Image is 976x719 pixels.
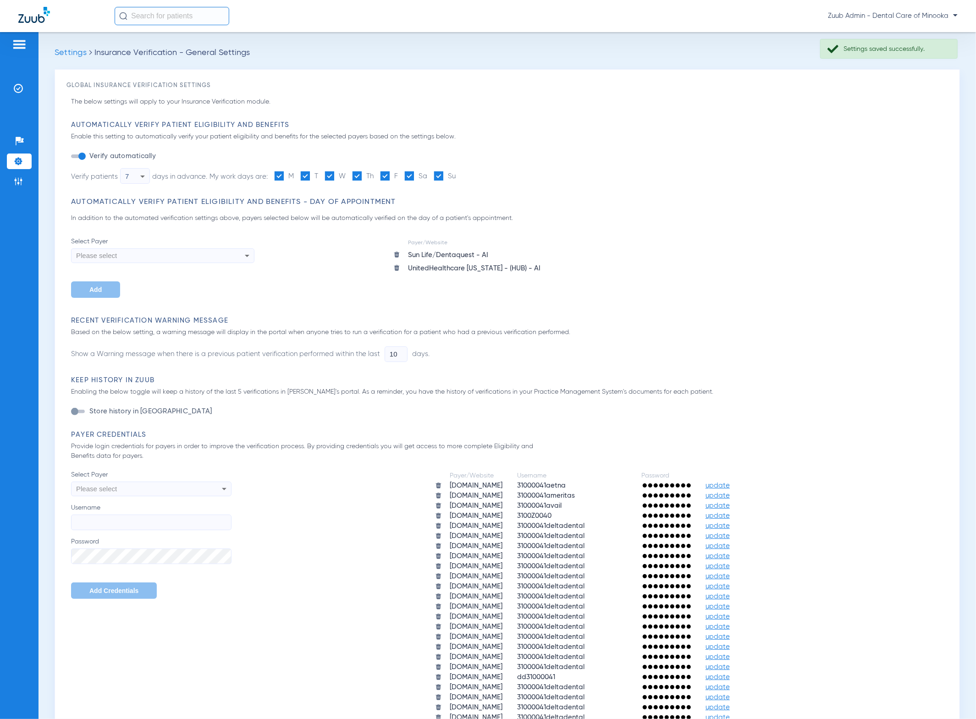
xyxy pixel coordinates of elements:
span: update [706,512,730,519]
img: trash.svg [435,653,442,660]
img: Zuub Logo [18,7,50,23]
img: trash.svg [435,522,442,529]
span: 31000041deltadental [517,583,584,590]
span: Please select [76,252,117,259]
span: 7 [125,172,129,180]
td: [DOMAIN_NAME] [443,622,509,631]
span: 31000041deltadental [517,633,584,640]
button: Add Credentials [71,582,157,599]
td: [DOMAIN_NAME] [443,572,509,581]
p: In addition to the automated verification settings above, payers selected below will be automatic... [71,214,948,223]
span: 31000041deltadental [517,553,584,560]
span: 31000041deltadental [517,603,584,610]
img: hamburger-icon [12,39,27,50]
td: [DOMAIN_NAME] [443,582,509,591]
span: update [706,664,730,670]
span: update [706,583,730,590]
span: update [706,603,730,610]
h3: Payer Credentials [71,430,948,439]
span: 31000041deltadental [517,613,584,620]
img: trash.svg [435,674,442,681]
span: update [706,653,730,660]
td: [DOMAIN_NAME] [443,481,509,490]
td: Payer/Website [443,471,509,480]
span: Insurance Verification - General Settings [94,49,250,57]
img: Search Icon [119,12,127,20]
span: 31000041deltadental [517,532,584,539]
button: Add [71,281,120,298]
p: Based on the below setting, a warning message will display in the portal when anyone tries to run... [71,328,948,337]
label: Username [71,503,232,530]
img: trash.svg [435,613,442,620]
td: [DOMAIN_NAME] [443,511,509,521]
img: trash.svg [435,482,442,489]
td: [DOMAIN_NAME] [443,521,509,531]
span: update [706,573,730,580]
img: trash icon [393,251,400,258]
img: trash.svg [435,553,442,560]
label: M [275,171,294,181]
img: trash.svg [435,664,442,670]
span: Zuub Admin - Dental Care of Minooka [828,11,958,21]
span: update [706,633,730,640]
span: update [706,482,730,489]
span: Select Payer [71,470,232,479]
span: update [706,643,730,650]
td: [DOMAIN_NAME] [443,663,509,672]
label: Th [353,171,374,181]
input: Password [71,549,232,564]
span: 31000041ameritas [517,492,575,499]
label: W [325,171,346,181]
span: update [706,563,730,570]
span: update [706,674,730,681]
td: [DOMAIN_NAME] [443,612,509,621]
div: Settings saved successfully. [844,44,949,54]
label: F [380,171,398,181]
td: [DOMAIN_NAME] [443,501,509,510]
label: Su [434,171,456,181]
span: Add Credentials [89,587,138,594]
span: 31000041avail [517,502,562,509]
span: Settings [55,49,87,57]
span: Add [89,286,102,293]
span: My work days are: [210,173,268,180]
label: T [301,171,318,181]
img: trash icon [393,264,400,271]
span: update [706,502,730,509]
span: Please select [76,485,117,493]
span: update [706,613,730,620]
span: Select Payer [71,237,254,246]
span: update [706,532,730,539]
img: trash.svg [435,633,442,640]
td: [DOMAIN_NAME] [443,602,509,611]
span: 31000041deltadental [517,573,584,580]
span: update [706,553,730,560]
span: update [706,543,730,549]
span: update [706,704,730,711]
label: Store history in [GEOGRAPHIC_DATA] [88,407,212,416]
span: update [706,694,730,701]
div: Sun Life/Dentaquest - AI [408,249,540,261]
span: update [706,623,730,630]
span: dd31000041 [517,674,555,681]
img: trash.svg [435,603,442,610]
p: The below settings will apply to your Insurance Verification module. [71,97,948,107]
td: [DOMAIN_NAME] [443,632,509,642]
img: trash.svg [435,583,442,590]
td: [DOMAIN_NAME] [443,532,509,541]
img: trash.svg [435,704,442,711]
td: [DOMAIN_NAME] [443,693,509,702]
img: trash.svg [435,492,442,499]
td: [DOMAIN_NAME] [443,683,509,692]
p: Enabling the below toggle will keep a history of the last 5 verifications in [PERSON_NAME]'s port... [71,387,948,397]
td: [DOMAIN_NAME] [443,552,509,561]
img: trash.svg [435,643,442,650]
span: 31000041deltadental [517,684,584,691]
td: [DOMAIN_NAME] [443,673,509,682]
td: [DOMAIN_NAME] [443,592,509,601]
img: trash.svg [435,694,442,701]
h3: Automatically Verify Patient Eligibility and Benefits [71,121,948,130]
label: Verify automatically [88,152,156,161]
h3: Global Insurance Verification Settings [66,81,948,90]
span: update [706,522,730,529]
